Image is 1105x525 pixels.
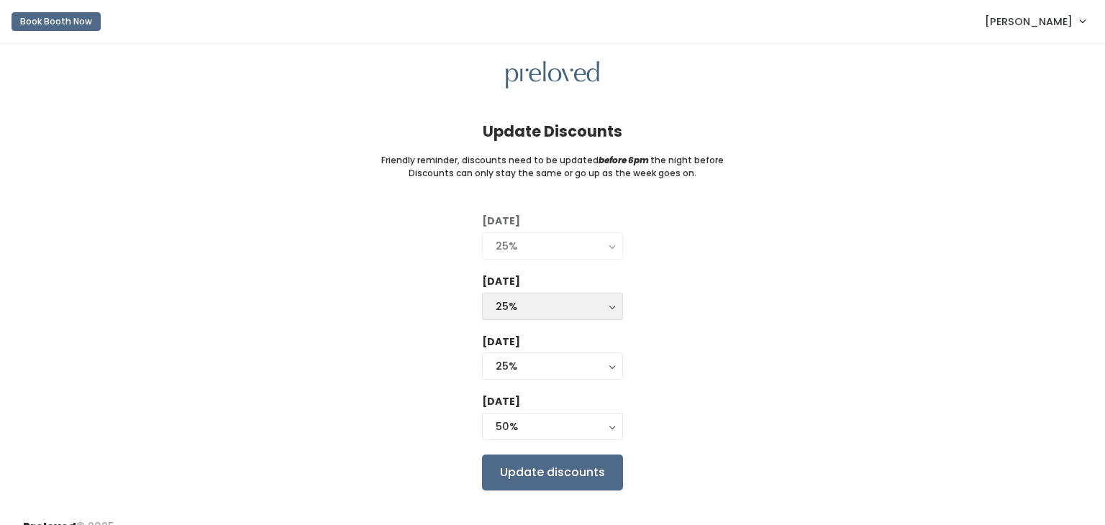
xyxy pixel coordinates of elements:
button: 50% [482,413,623,440]
a: Book Booth Now [12,6,101,37]
input: Update discounts [482,455,623,490]
label: [DATE] [482,214,520,229]
i: before 6pm [599,154,649,166]
small: Friendly reminder, discounts need to be updated the night before [381,154,724,167]
img: preloved logo [506,61,599,89]
h4: Update Discounts [483,123,622,140]
label: [DATE] [482,394,520,409]
div: 25% [496,358,609,374]
button: Book Booth Now [12,12,101,31]
div: 50% [496,419,609,434]
button: 25% [482,232,623,260]
small: Discounts can only stay the same or go up as the week goes on. [409,167,696,180]
div: 25% [496,238,609,254]
button: 25% [482,352,623,380]
button: 25% [482,293,623,320]
span: [PERSON_NAME] [985,14,1073,29]
a: [PERSON_NAME] [970,6,1099,37]
label: [DATE] [482,334,520,350]
label: [DATE] [482,274,520,289]
div: 25% [496,298,609,314]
